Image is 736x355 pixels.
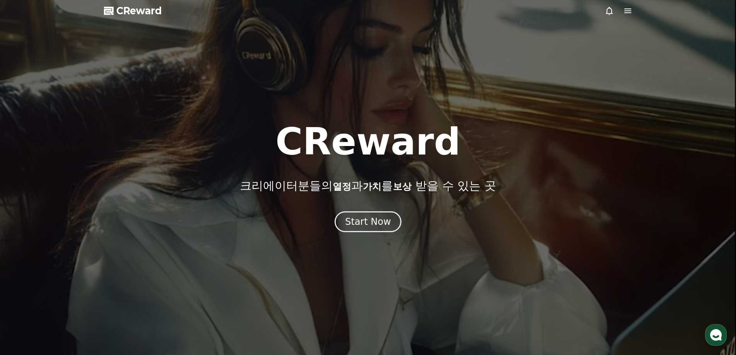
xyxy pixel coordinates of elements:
[335,219,401,226] a: Start Now
[104,5,162,17] a: CReward
[335,211,401,232] button: Start Now
[363,181,381,192] span: 가치
[240,179,496,193] p: 크리에이터분들의 과 를 받을 수 있는 곳
[393,181,411,192] span: 보상
[345,216,391,228] div: Start Now
[333,181,351,192] span: 열정
[116,5,162,17] span: CReward
[275,123,461,160] h1: CReward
